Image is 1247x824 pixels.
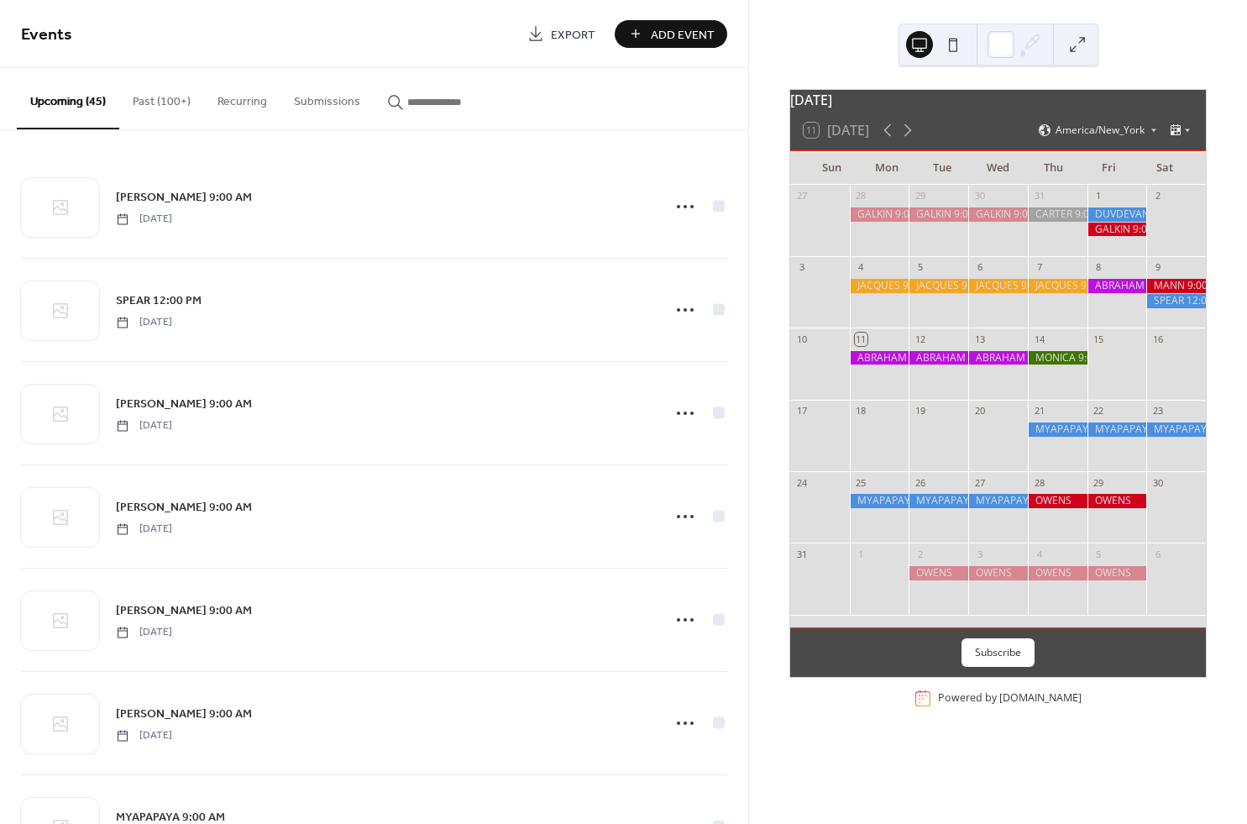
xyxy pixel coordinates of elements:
[973,333,986,345] div: 13
[973,548,986,560] div: 3
[855,548,867,560] div: 1
[1146,279,1206,293] div: MANN 9:00 AM
[116,499,252,517] span: [PERSON_NAME] 9:00 AM
[116,212,172,227] span: [DATE]
[850,207,909,222] div: GALKIN 9:00 AM
[1028,207,1087,222] div: CARTER 9:00 AM
[914,190,926,202] div: 29
[914,333,926,345] div: 12
[116,602,252,620] span: [PERSON_NAME] 9:00 AM
[116,728,172,743] span: [DATE]
[116,418,172,433] span: [DATE]
[855,476,867,489] div: 25
[1056,125,1145,135] span: America/New_York
[1092,261,1105,274] div: 8
[850,351,909,365] div: ABRAHAM 9:00 AM
[1151,333,1164,345] div: 16
[515,20,608,48] a: Export
[855,405,867,417] div: 18
[968,207,1028,222] div: GALKIN 9:00 AM
[855,261,867,274] div: 4
[1137,151,1192,185] div: Sat
[968,351,1028,365] div: ABRAHAM 9:00 AM
[1033,405,1045,417] div: 21
[1028,566,1087,580] div: OWENS
[204,68,280,128] button: Recurring
[914,405,926,417] div: 19
[1033,261,1045,274] div: 7
[961,638,1035,667] button: Subscribe
[855,333,867,345] div: 11
[1146,422,1206,437] div: MYAPAPAYA 9:00 AM
[17,68,119,129] button: Upcoming (45)
[551,26,595,44] span: Export
[116,704,252,723] a: [PERSON_NAME] 9:00 AM
[1028,351,1087,365] div: MONICA 9:00 AM
[909,494,968,508] div: MYAPAPAYA 9:00 AM
[1092,405,1105,417] div: 22
[116,292,202,310] span: SPEAR 12:00 PM
[1092,476,1105,489] div: 29
[1146,294,1206,308] div: SPEAR 12:00 PM
[795,548,808,560] div: 31
[968,494,1028,508] div: MYAPAPAYA 9:00 AM
[1033,190,1045,202] div: 31
[850,494,909,508] div: MYAPAPAYA 9:00 AM
[119,68,204,128] button: Past (100+)
[795,261,808,274] div: 3
[914,151,970,185] div: Tue
[1151,405,1164,417] div: 23
[1082,151,1137,185] div: Fri
[909,207,968,222] div: GALKIN 9:00 AM
[973,190,986,202] div: 30
[116,396,252,413] span: [PERSON_NAME] 9:00 AM
[1033,333,1045,345] div: 14
[1092,548,1105,560] div: 5
[116,291,202,310] a: SPEAR 12:00 PM
[21,18,72,51] span: Events
[914,548,926,560] div: 2
[651,26,715,44] span: Add Event
[855,190,867,202] div: 28
[804,151,859,185] div: Sun
[914,476,926,489] div: 26
[795,190,808,202] div: 27
[914,261,926,274] div: 5
[909,279,968,293] div: JACQUES 9:00 AM
[968,566,1028,580] div: OWENS
[1087,566,1147,580] div: OWENS
[1028,279,1087,293] div: JACQUES 9:00 AM
[1087,422,1147,437] div: MYAPAPAYA 9:00 AM
[859,151,914,185] div: Mon
[973,476,986,489] div: 27
[280,68,374,128] button: Submissions
[116,497,252,517] a: [PERSON_NAME] 9:00 AM
[968,279,1028,293] div: JACQUES 9:00 AM
[1092,333,1105,345] div: 15
[790,90,1206,110] div: [DATE]
[116,189,252,207] span: [PERSON_NAME] 9:00 AM
[1033,476,1045,489] div: 28
[1151,548,1164,560] div: 6
[999,691,1082,706] a: [DOMAIN_NAME]
[1087,494,1147,508] div: OWENS
[850,279,909,293] div: JACQUES 9:00 AM
[116,394,252,413] a: [PERSON_NAME] 9:00 AM
[1028,494,1087,508] div: OWENS
[1028,422,1087,437] div: MYAPAPAYA 9:00 AM
[1151,190,1164,202] div: 2
[973,405,986,417] div: 20
[1092,190,1105,202] div: 1
[1151,476,1164,489] div: 30
[1087,223,1147,237] div: GALKIN 9:00 AM
[909,351,968,365] div: ABRAHAM 9:00 AM
[970,151,1025,185] div: Wed
[1026,151,1082,185] div: Thu
[973,261,986,274] div: 6
[116,187,252,207] a: [PERSON_NAME] 9:00 AM
[1087,207,1147,222] div: DUVDEVANI 9:30 AM
[938,691,1082,706] div: Powered by
[116,522,172,537] span: [DATE]
[795,405,808,417] div: 17
[795,333,808,345] div: 10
